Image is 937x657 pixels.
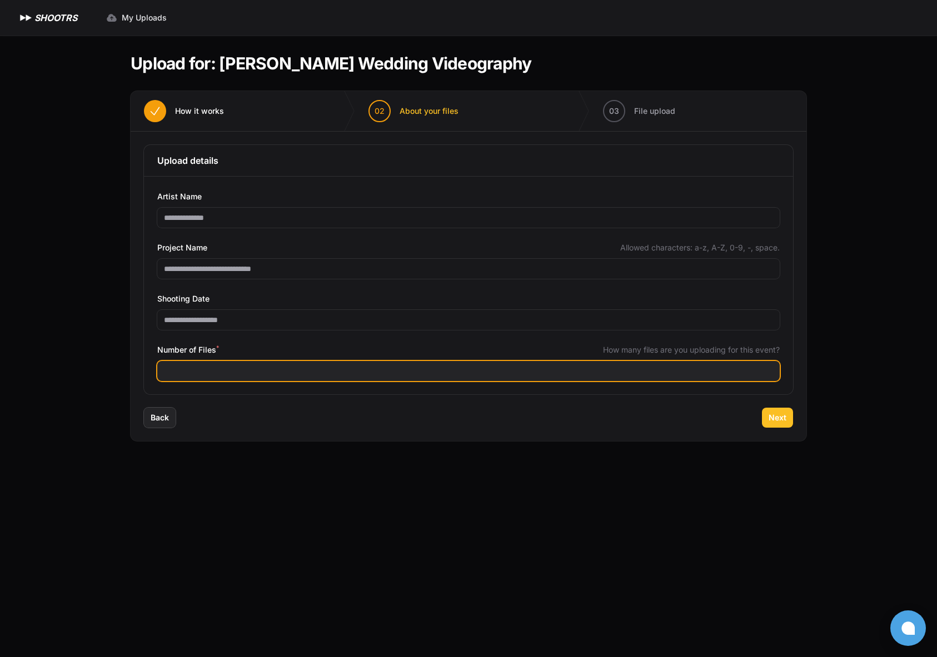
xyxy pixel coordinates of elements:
[157,154,780,167] h3: Upload details
[175,106,224,117] span: How it works
[620,242,780,253] span: Allowed characters: a-z, A-Z, 0-9, -, space.
[144,408,176,428] button: Back
[157,343,219,357] span: Number of Files
[34,11,77,24] h1: SHOOTRS
[122,12,167,23] span: My Uploads
[375,106,385,117] span: 02
[151,412,169,423] span: Back
[131,91,237,131] button: How it works
[131,53,531,73] h1: Upload for: [PERSON_NAME] Wedding Videography
[355,91,472,131] button: 02 About your files
[157,241,207,254] span: Project Name
[157,292,210,305] span: Shooting Date
[769,412,786,423] span: Next
[603,344,780,355] span: How many files are you uploading for this event?
[590,91,689,131] button: 03 File upload
[18,11,34,24] img: SHOOTRS
[634,106,675,117] span: File upload
[400,106,458,117] span: About your files
[18,11,77,24] a: SHOOTRS SHOOTRS
[762,408,793,428] button: Next
[890,610,926,646] button: Open chat window
[99,8,173,28] a: My Uploads
[157,190,202,203] span: Artist Name
[609,106,619,117] span: 03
